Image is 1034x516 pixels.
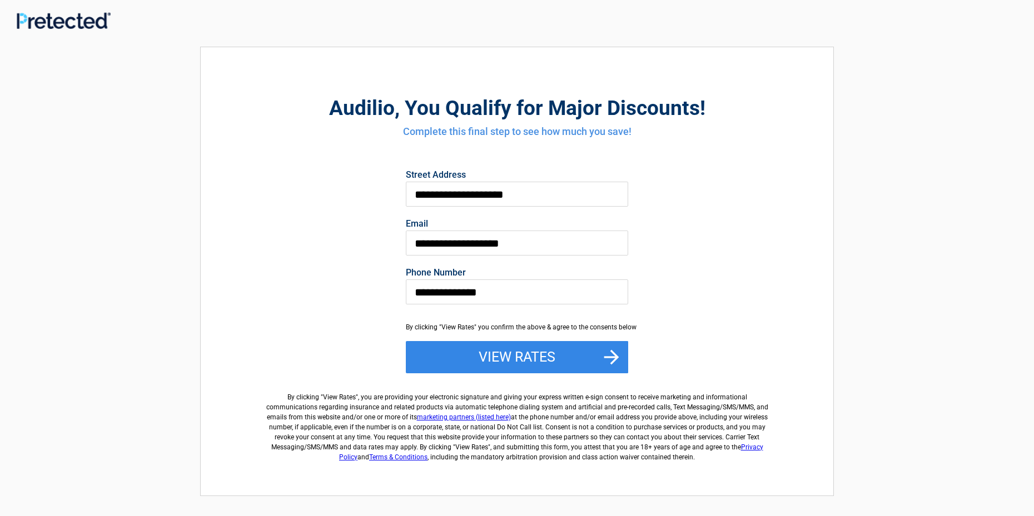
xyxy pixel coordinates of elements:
[262,383,772,462] label: By clicking " ", you are providing your electronic signature and giving your express written e-si...
[369,453,427,461] a: Terms & Conditions
[329,96,395,120] span: Audilio
[406,268,628,277] label: Phone Number
[406,171,628,179] label: Street Address
[406,219,628,228] label: Email
[262,94,772,122] h2: , You Qualify for Major Discounts!
[262,124,772,139] h4: Complete this final step to see how much you save!
[406,322,628,332] div: By clicking "View Rates" you confirm the above & agree to the consents below
[417,413,511,421] a: marketing partners (listed here)
[339,443,763,461] a: Privacy Policy
[323,393,356,401] span: View Rates
[17,12,111,29] img: Main Logo
[406,341,628,373] button: View Rates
